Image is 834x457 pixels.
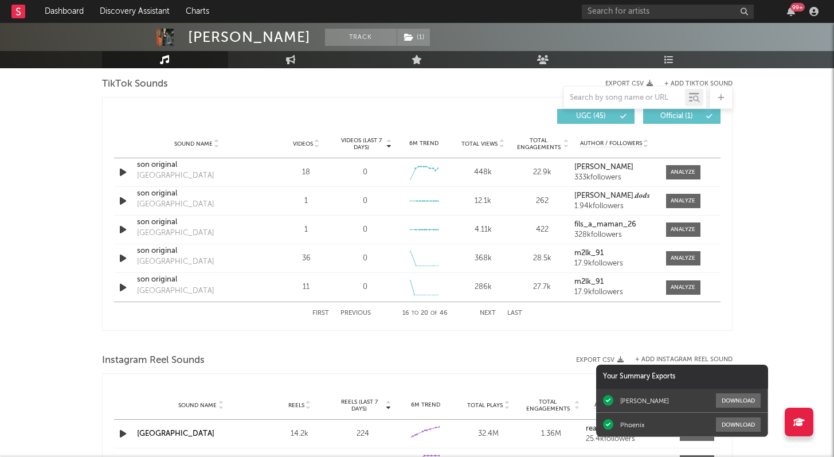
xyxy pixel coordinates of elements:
[580,140,642,147] span: Author / Followers
[460,428,517,440] div: 32.4M
[515,253,569,264] div: 28.5k
[102,354,205,368] span: Instagram Reel Sounds
[624,357,733,363] div: + Add Instagram Reel Sound
[293,140,313,147] span: Videos
[620,397,669,405] div: [PERSON_NAME]
[574,221,654,229] a: fils_a_maman_26
[174,140,213,147] span: Sound Name
[397,401,455,409] div: 6M Trend
[574,163,633,171] strong: [PERSON_NAME]
[574,192,654,200] a: [PERSON_NAME].𝒅𝒐𝒅𝒔
[334,428,391,440] div: 224
[596,365,768,389] div: Your Summary Exports
[280,167,333,178] div: 18
[137,188,257,200] a: son original
[574,278,654,286] a: m2lk_91
[188,29,311,46] div: [PERSON_NAME]
[456,282,510,293] div: 286k
[137,274,257,286] a: son original
[574,249,654,257] a: m2lk_91
[467,402,503,409] span: Total Plays
[574,260,654,268] div: 17.9k followers
[456,167,510,178] div: 448k
[574,288,654,296] div: 17.9k followers
[653,81,733,87] button: + Add TikTok Sound
[515,224,569,236] div: 422
[461,140,498,147] span: Total Views
[280,282,333,293] div: 11
[137,245,257,257] a: son original
[586,425,616,432] strong: realsiaka
[397,139,451,148] div: 6M Trend
[363,167,367,178] div: 0
[334,399,385,412] span: Reels (last 7 days)
[480,310,496,317] button: Next
[716,393,761,408] button: Download
[790,3,805,11] div: 99 +
[363,282,367,293] div: 0
[288,402,304,409] span: Reels
[363,253,367,264] div: 0
[137,256,214,268] div: [GEOGRAPHIC_DATA]
[574,278,604,286] strong: m2lk_91
[340,310,371,317] button: Previous
[137,217,257,228] a: son original
[664,81,733,87] button: + Add TikTok Sound
[574,174,654,182] div: 333k followers
[574,163,654,171] a: [PERSON_NAME]
[280,196,333,207] div: 1
[576,357,624,364] button: Export CSV
[338,137,385,151] span: Videos (last 7 days)
[594,401,656,409] span: Author / Followers
[635,357,733,363] button: + Add Instagram Reel Sound
[515,167,569,178] div: 22.9k
[312,310,329,317] button: First
[557,109,635,124] button: UGC(45)
[651,113,703,120] span: Official ( 1 )
[564,93,685,103] input: Search by song name or URL
[280,224,333,236] div: 1
[137,199,214,210] div: [GEOGRAPHIC_DATA]
[620,421,644,429] div: Phoenix
[178,402,217,409] span: Sound Name
[787,7,795,16] button: 99+
[605,80,653,87] button: Export CSV
[280,253,333,264] div: 36
[574,202,654,210] div: 1.94k followers
[643,109,721,124] button: Official(1)
[271,428,328,440] div: 14.2k
[582,5,754,19] input: Search for artists
[456,224,510,236] div: 4.11k
[137,228,214,239] div: [GEOGRAPHIC_DATA]
[456,196,510,207] div: 12.1k
[394,307,457,321] div: 16 20 46
[137,286,214,297] div: [GEOGRAPHIC_DATA]
[716,417,761,432] button: Download
[565,113,617,120] span: UGC ( 45 )
[325,29,397,46] button: Track
[586,435,672,443] div: 25.4k followers
[137,170,214,182] div: [GEOGRAPHIC_DATA]
[523,399,573,412] span: Total Engagements
[574,221,636,228] strong: fils_a_maman_26
[430,311,437,316] span: of
[515,282,569,293] div: 27.7k
[574,192,650,200] strong: [PERSON_NAME].𝒅𝒐𝒅𝒔
[515,137,562,151] span: Total Engagements
[397,29,430,46] button: (1)
[363,196,367,207] div: 0
[412,311,418,316] span: to
[137,430,214,438] a: [GEOGRAPHIC_DATA]
[574,249,604,257] strong: m2lk_91
[456,253,510,264] div: 368k
[515,196,569,207] div: 262
[137,159,257,171] a: son original
[574,231,654,239] div: 328k followers
[102,77,168,91] span: TikTok Sounds
[363,224,367,236] div: 0
[586,425,672,433] a: realsiaka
